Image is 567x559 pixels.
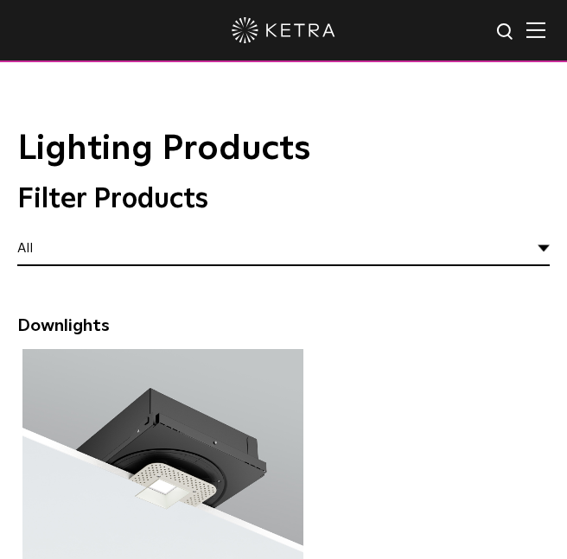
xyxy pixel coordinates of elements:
div: Filter Products [17,183,550,216]
img: search icon [495,22,517,43]
span: Lighting Products [17,131,310,166]
img: ketra-logo-2019-white [232,17,335,43]
img: Hamburger%20Nav.svg [526,22,545,38]
div: All [17,233,550,266]
div: Downlights [17,315,550,336]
